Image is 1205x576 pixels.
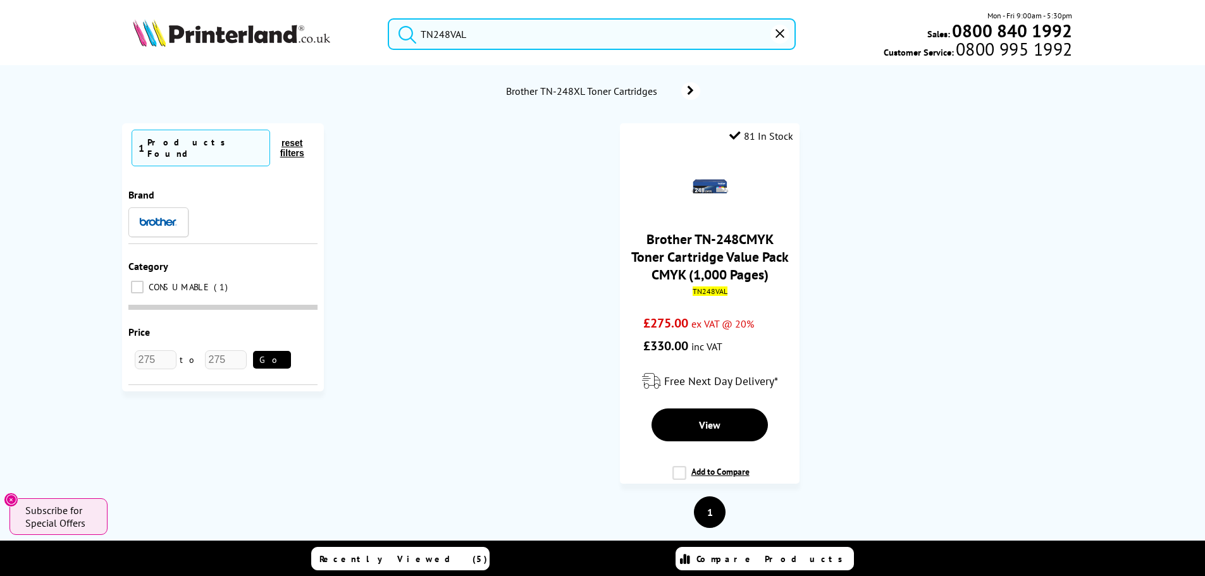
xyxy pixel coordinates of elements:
input: CONSUMABLE 1 [131,281,144,293]
button: Go [253,351,291,369]
b: 0800 840 1992 [952,19,1072,42]
span: Mon - Fri 9:00am - 5:30pm [987,9,1072,21]
span: £330.00 [643,338,688,354]
mark: TN248VAL [693,286,727,296]
a: View [652,408,768,441]
input: Search product or brand [388,18,796,50]
span: CONSUMABLE [145,281,213,293]
span: £275.00 [643,315,688,331]
a: 0800 840 1992 [950,25,1072,37]
span: View [699,419,720,431]
img: brother-TN248-cmyk-bundle-small.png [688,164,732,209]
a: Brother TN-248XL Toner Cartridges [505,82,700,100]
span: Category [128,260,168,273]
a: Printerland Logo [133,19,373,49]
a: Recently Viewed (5) [311,547,490,570]
span: to [176,354,205,365]
img: Brother [139,218,177,226]
div: 81 In Stock [729,130,793,142]
div: Products Found [147,137,263,159]
span: Brother TN-248XL Toner Cartridges [505,85,662,97]
span: Compare Products [696,553,850,565]
img: Printerland Logo [133,19,330,47]
a: Brother TN-248CMYK Toner Cartridge Value Pack CMYK (1,000 Pages) [631,230,789,283]
span: Recently Viewed (5) [319,553,488,565]
span: Customer Service: [884,43,1072,58]
span: Brand [128,188,154,201]
span: inc VAT [691,340,722,353]
div: modal_delivery [626,364,793,399]
input: 275 [205,350,247,369]
span: 1 [139,142,144,154]
input: 275 [135,350,176,369]
label: Add to Compare [672,466,750,490]
a: Compare Products [676,547,854,570]
span: ex VAT @ 20% [691,317,754,330]
span: Price [128,326,150,338]
span: 0800 995 1992 [954,43,1072,55]
button: Close [4,493,18,507]
span: 1 [214,281,231,293]
span: Sales: [927,28,950,40]
span: Subscribe for Special Offers [25,504,95,529]
span: Free Next Day Delivery* [664,374,778,388]
button: reset filters [270,137,314,159]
